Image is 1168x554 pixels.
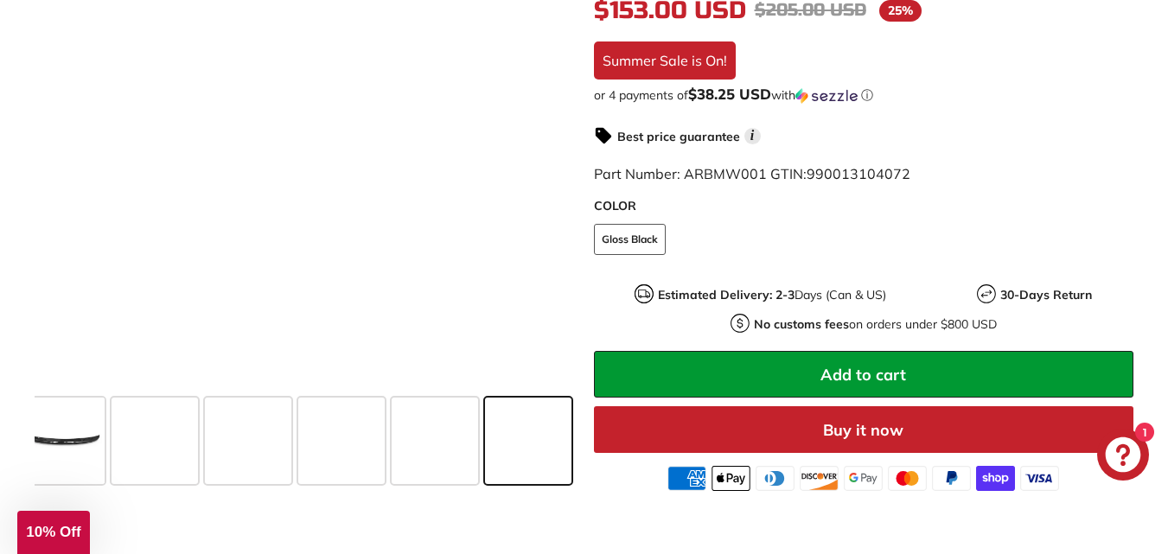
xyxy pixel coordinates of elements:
[26,524,80,540] span: 10% Off
[754,316,849,332] strong: No customs fees
[712,466,750,490] img: apple_pay
[594,86,1134,104] div: or 4 payments of$38.25 USDwithSezzle Click to learn more about Sezzle
[888,466,927,490] img: master
[1020,466,1059,490] img: visa
[807,165,910,182] span: 990013104072
[800,466,839,490] img: discover
[594,406,1134,453] button: Buy it now
[756,466,795,490] img: diners_club
[594,197,1134,215] label: COLOR
[820,365,906,385] span: Add to cart
[976,466,1015,490] img: shopify_pay
[17,511,90,554] div: 10% Off
[658,287,795,302] strong: Estimated Delivery: 2-3
[932,466,971,490] img: paypal
[688,85,771,103] span: $38.25 USD
[594,165,910,182] span: Part Number: ARBMW001 GTIN:
[1000,287,1092,302] strong: 30-Days Return
[667,466,706,490] img: american_express
[617,129,740,144] strong: Best price guarantee
[844,466,883,490] img: google_pay
[594,351,1134,398] button: Add to cart
[658,286,886,304] p: Days (Can & US)
[744,128,761,144] span: i
[795,88,858,104] img: Sezzle
[1092,429,1154,485] inbox-online-store-chat: Shopify online store chat
[594,41,736,80] div: Summer Sale is On!
[594,86,1134,104] div: or 4 payments of with
[754,315,997,334] p: on orders under $800 USD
